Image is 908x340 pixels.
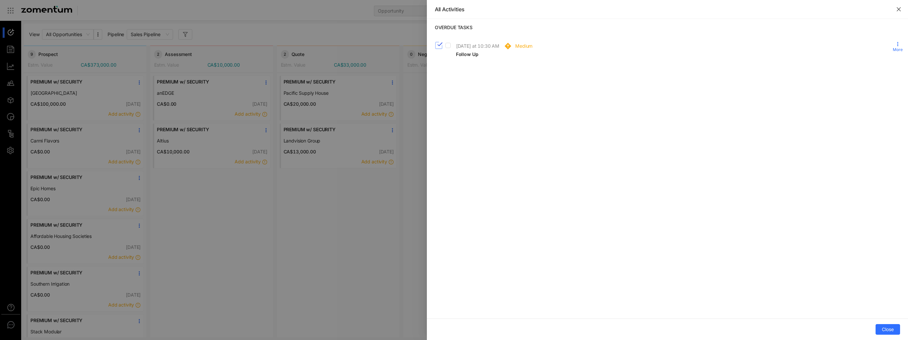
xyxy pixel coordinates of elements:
span: Follow Up [456,51,478,57]
span: OVERDUE TASKS [432,24,908,31]
span: More [893,47,903,53]
span: All Activities [435,6,465,13]
span: Close [882,326,894,333]
span: Medium [515,43,532,49]
span: [DATE] at 10:30 AM [456,43,499,49]
span: close [896,7,901,12]
button: Close [876,324,900,335]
